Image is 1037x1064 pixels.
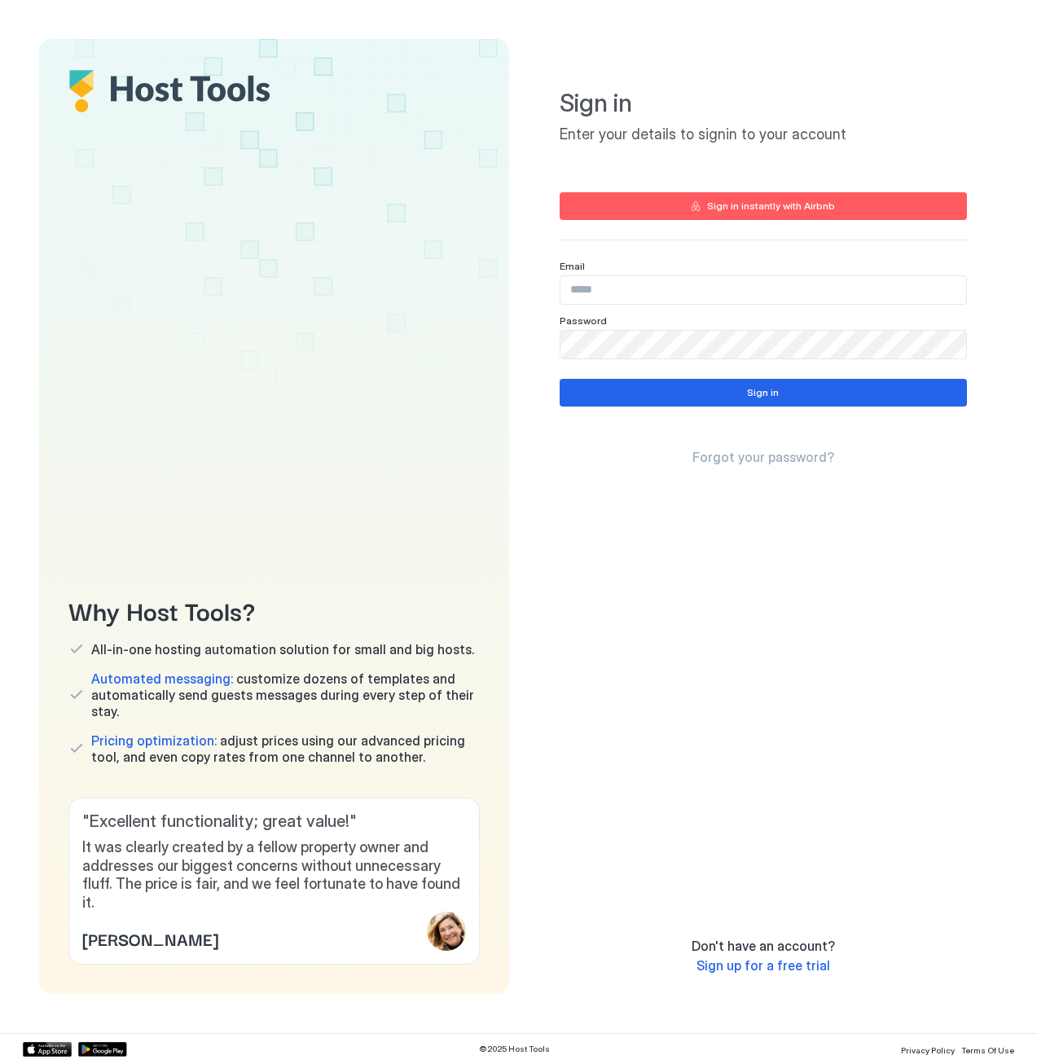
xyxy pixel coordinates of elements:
span: Password [560,314,607,327]
span: Email [560,260,585,272]
span: Automated messaging: [91,670,233,687]
div: profile [427,912,466,951]
a: Privacy Policy [901,1040,955,1057]
button: Sign in [560,379,967,407]
input: Input Field [560,331,966,358]
span: Why Host Tools? [68,591,480,628]
span: Sign in [560,88,967,119]
span: Terms Of Use [961,1045,1014,1055]
a: App Store [23,1042,72,1057]
a: Forgot your password? [692,449,834,466]
span: Forgot your password? [692,449,834,465]
span: All-in-one hosting automation solution for small and big hosts. [91,641,474,657]
a: Google Play Store [78,1042,127,1057]
span: © 2025 Host Tools [479,1044,550,1054]
div: Sign in instantly with Airbnb [707,199,835,213]
span: adjust prices using our advanced pricing tool, and even copy rates from one channel to another. [91,732,480,765]
div: Sign in [747,385,779,400]
span: " Excellent functionality; great value! " [82,811,466,832]
span: customize dozens of templates and automatically send guests messages during every step of their s... [91,670,480,719]
span: Pricing optimization: [91,732,217,749]
a: Sign up for a free trial [696,957,830,974]
span: It was clearly created by a fellow property owner and addresses our biggest concerns without unne... [82,838,466,912]
span: Privacy Policy [901,1045,955,1055]
a: Terms Of Use [961,1040,1014,1057]
span: Don't have an account? [692,938,835,954]
button: Sign in instantly with Airbnb [560,192,967,220]
span: [PERSON_NAME] [82,926,218,951]
span: Enter your details to signin to your account [560,125,967,144]
input: Input Field [560,276,966,304]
